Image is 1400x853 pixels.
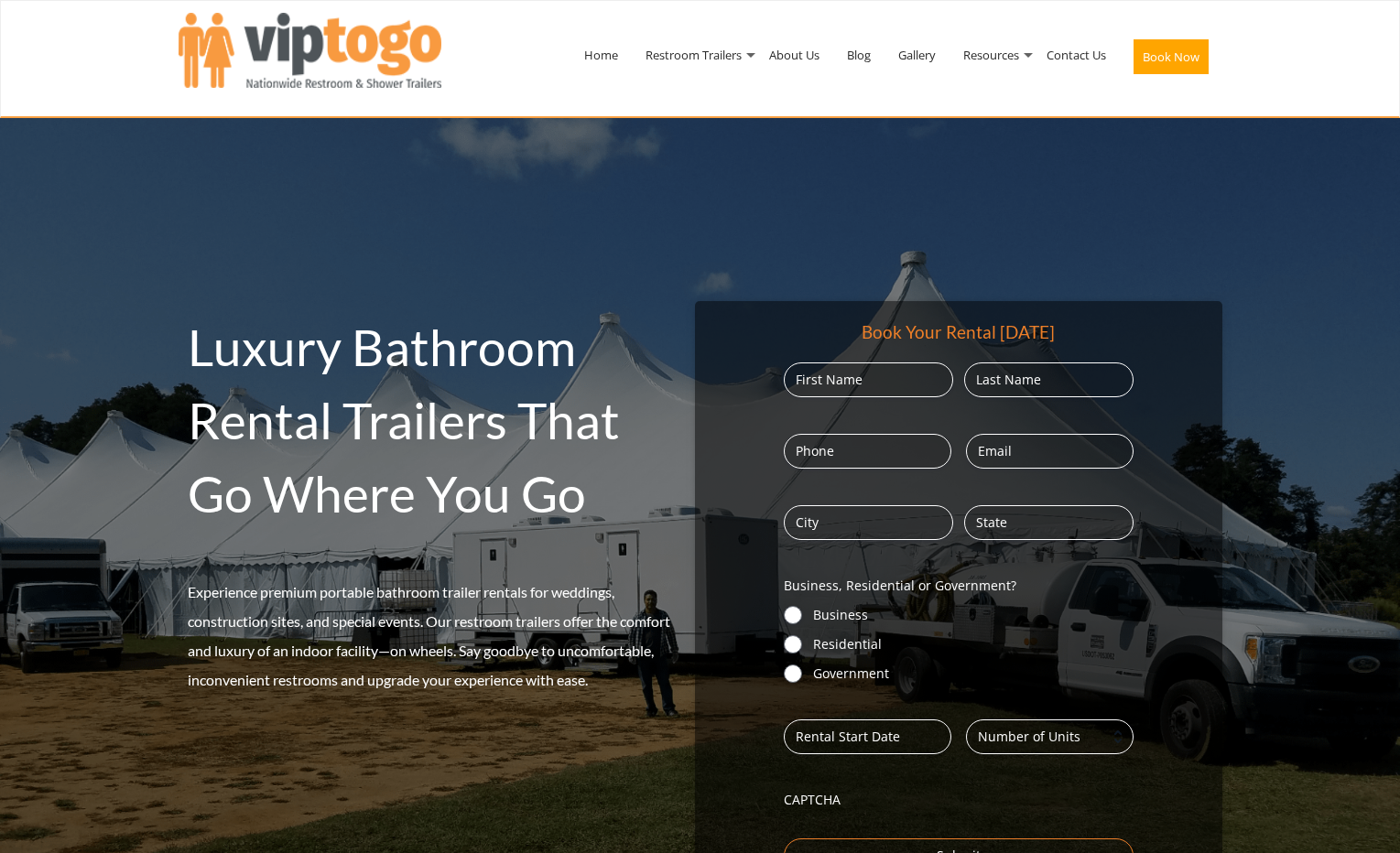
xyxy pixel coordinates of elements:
[1327,780,1400,853] button: Live Chat
[784,362,953,397] input: First Name
[784,791,1134,809] label: CAPTCHA
[964,505,1134,540] input: State
[179,13,441,88] img: VIPTOGO
[188,583,670,688] span: Experience premium portable bathroom trailer rentals for weddings, construction sites, and specia...
[813,635,1134,653] label: Residential
[813,664,1134,683] label: Government
[570,7,632,103] a: Home
[950,7,1033,103] a: Resources
[755,7,833,103] a: About Us
[862,319,1055,344] div: Book Your Rental [DATE]
[784,577,1016,595] legend: Business, Residential or Government?
[833,7,884,103] a: Blog
[813,606,1134,624] label: Business
[188,310,687,530] h2: Luxury Bathroom Rental Trailers That Go Where You Go
[1033,7,1120,103] a: Contact Us
[966,719,1134,754] input: Number of Units
[784,719,951,754] input: Rental Start Date
[1134,39,1209,74] button: Book Now
[966,434,1134,469] input: Email
[784,434,951,469] input: Phone
[784,505,953,540] input: City
[1120,7,1222,113] a: Book Now
[964,362,1134,397] input: Last Name
[884,7,950,103] a: Gallery
[632,7,755,103] a: Restroom Trailers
